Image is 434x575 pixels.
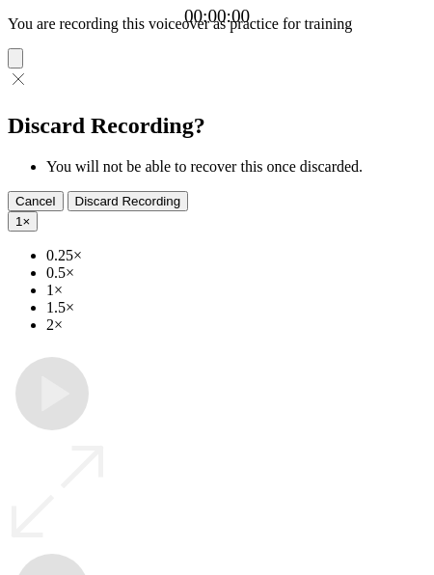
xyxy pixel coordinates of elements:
li: 0.5× [46,264,426,282]
li: 1.5× [46,299,426,316]
button: 1× [8,211,38,232]
h2: Discard Recording? [8,113,426,139]
li: 1× [46,282,426,299]
li: 2× [46,316,426,334]
li: You will not be able to recover this once discarded. [46,158,426,176]
a: 00:00:00 [184,6,250,27]
button: Cancel [8,191,64,211]
span: 1 [15,214,22,229]
p: You are recording this voiceover as practice for training [8,15,426,33]
button: Discard Recording [68,191,189,211]
li: 0.25× [46,247,426,264]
